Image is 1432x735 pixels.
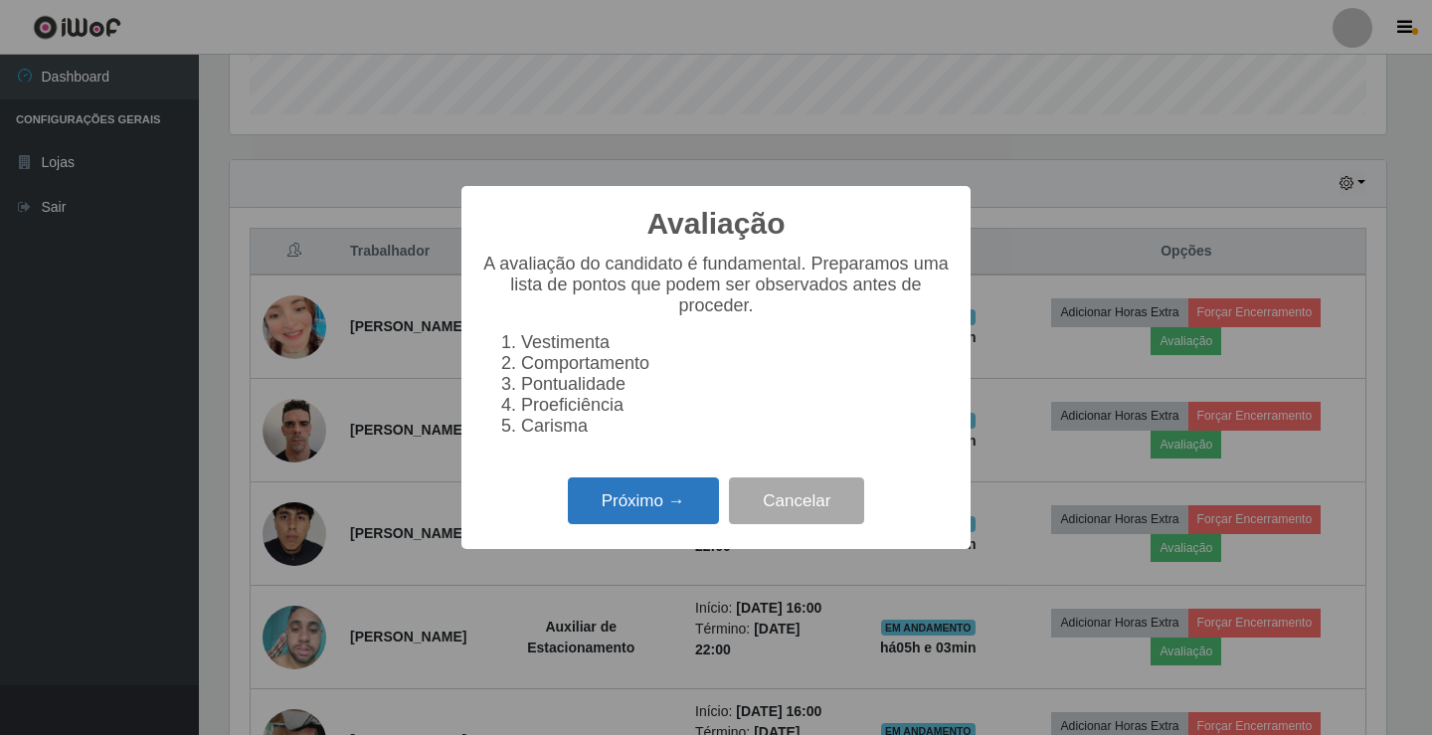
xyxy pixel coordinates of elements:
[729,477,864,524] button: Cancelar
[521,353,951,374] li: Comportamento
[521,374,951,395] li: Pontualidade
[521,416,951,437] li: Carisma
[647,206,786,242] h2: Avaliação
[481,254,951,316] p: A avaliação do candidato é fundamental. Preparamos uma lista de pontos que podem ser observados a...
[521,395,951,416] li: Proeficiência
[568,477,719,524] button: Próximo →
[521,332,951,353] li: Vestimenta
